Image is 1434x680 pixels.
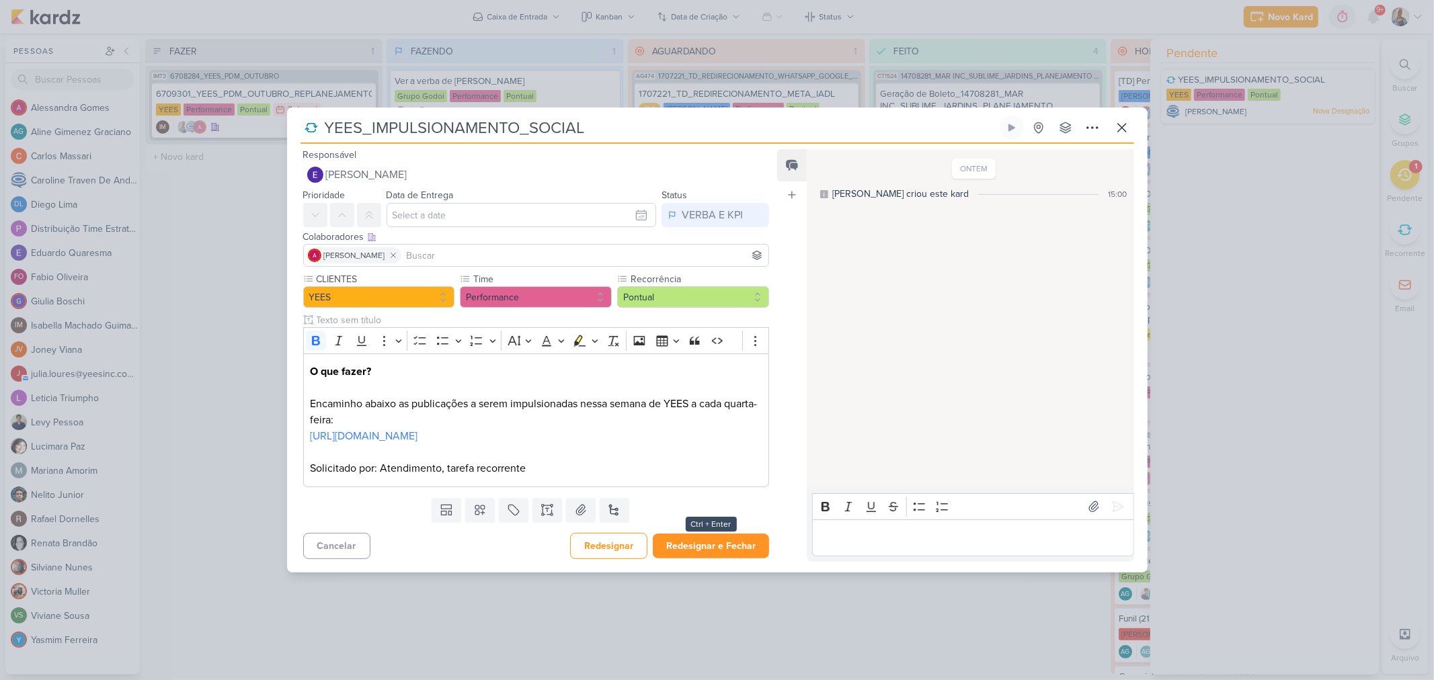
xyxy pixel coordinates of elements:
input: Texto sem título [314,313,770,327]
label: Prioridade [303,189,346,201]
input: Kard Sem Título [321,116,997,140]
button: VERBA E KPI [662,203,769,227]
div: Editor editing area: main [303,353,770,487]
p: Solicitado por: Atendimento, tarefa recorrente [310,460,762,476]
div: Colaboradores [303,230,770,244]
div: Editor toolbar [303,327,770,353]
label: Responsável [303,149,357,161]
div: 15:00 [1109,188,1127,200]
div: Ctrl + Enter [686,517,737,532]
button: Performance [460,286,612,308]
button: YEES [303,286,455,308]
span: [PERSON_NAME] [326,167,407,183]
label: Recorrência [629,272,769,286]
div: Editor toolbar [812,493,1133,519]
button: Pontual [617,286,769,308]
p: Encaminho abaixo as publicações a serem impulsionadas nessa semana de YEES a cada quarta-feira: [310,364,762,428]
input: Buscar [404,247,766,263]
div: Este log é visível à todos no kard [820,190,828,198]
img: Eduardo Quaresma [307,167,323,183]
label: CLIENTES [315,272,455,286]
button: Redesignar [570,533,647,559]
label: Time [472,272,612,286]
button: [PERSON_NAME] [303,163,770,187]
div: Ligar relógio [1006,122,1017,133]
div: Caroline criou este kard [832,187,969,201]
button: Redesignar e Fechar [653,534,769,558]
div: VERBA E KPI [682,207,743,223]
input: Select a date [387,203,657,227]
a: [URL][DOMAIN_NAME] [310,429,417,443]
button: Cancelar [303,533,370,559]
img: Alessandra Gomes [308,249,321,262]
div: Editor editing area: main [812,519,1133,556]
span: [PERSON_NAME] [324,249,385,261]
label: Data de Entrega [387,189,454,201]
strong: O que fazer? [310,365,371,378]
label: Status [662,189,687,201]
